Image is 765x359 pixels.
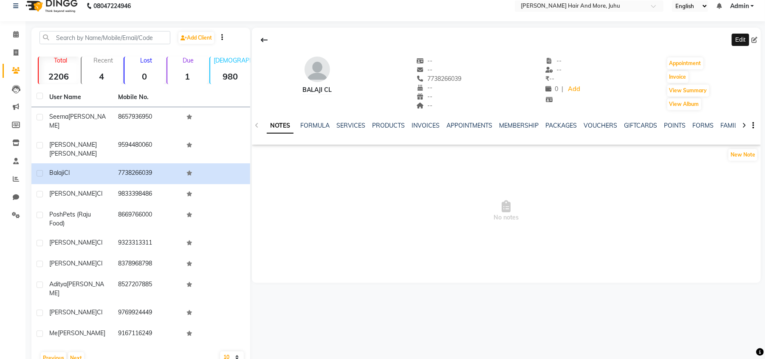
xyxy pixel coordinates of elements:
span: [PERSON_NAME] [49,190,97,197]
span: [PERSON_NAME] [49,259,97,267]
span: [PERSON_NAME] [58,329,105,337]
span: Admin [730,2,749,11]
span: Aditya [49,280,67,288]
td: 9594480060 [113,135,182,163]
a: NOTES [267,118,294,134]
div: Balaji Cl [302,85,332,94]
span: -- [545,57,562,65]
span: 7738266039 [416,75,461,83]
strong: 0 [124,71,165,82]
span: Pets (Raju Food) [49,211,91,227]
td: 9167116249 [113,324,182,345]
span: | [562,85,563,94]
span: Cl [64,169,70,177]
button: New Note [728,149,757,161]
span: [PERSON_NAME] [49,141,97,148]
th: User Name [44,88,113,107]
button: View Album [667,98,701,110]
span: -- [416,102,432,109]
span: No notes [252,168,761,254]
p: [DEMOGRAPHIC_DATA] [214,57,251,64]
a: APPOINTMENTS [446,122,492,129]
a: VOUCHERS [584,122,617,129]
span: Posh [49,211,63,218]
span: -- [416,57,432,65]
a: INVOICES [412,122,440,129]
a: POINTS [664,122,686,129]
a: GIFTCARDS [624,122,657,129]
div: Back to Client [255,32,273,48]
button: View Summary [667,85,709,97]
span: Cl [97,239,102,246]
td: 9323313311 [113,233,182,254]
a: FORMULA [300,122,330,129]
span: [PERSON_NAME] [49,280,104,297]
span: 0 [545,85,558,93]
span: [PERSON_NAME] [49,113,106,129]
span: -- [416,84,432,91]
input: Search by Name/Mobile/Email/Code [40,31,170,44]
img: avatar [305,57,330,82]
p: Due [169,57,208,64]
th: Mobile No. [113,88,182,107]
span: Me [49,329,58,337]
td: 8669766000 [113,205,182,233]
span: -- [545,66,562,74]
button: Invoice [667,71,689,83]
p: Recent [85,57,122,64]
span: [PERSON_NAME] [49,308,97,316]
span: Cl [97,190,102,197]
a: PACKAGES [545,122,577,129]
span: -- [416,93,432,100]
div: Edit [732,34,749,46]
a: Add Client [178,32,214,44]
p: Lost [128,57,165,64]
p: Total [42,57,79,64]
span: -- [545,75,554,83]
td: 9769924449 [113,303,182,324]
span: -- [416,66,432,74]
a: MEMBERSHIP [499,122,539,129]
span: [PERSON_NAME] [49,150,97,157]
span: [PERSON_NAME] [49,239,97,246]
a: PRODUCTS [372,122,405,129]
strong: 1 [167,71,208,82]
td: 8378968798 [113,254,182,275]
td: 9833398486 [113,184,182,205]
a: SERVICES [336,122,365,129]
a: Add [567,83,582,95]
strong: 980 [210,71,251,82]
span: Seema [49,113,68,120]
a: FORMS [692,122,714,129]
span: Cl [97,259,102,267]
span: Balaji [49,169,64,177]
td: 8527207885 [113,275,182,303]
span: Cl [97,308,102,316]
td: 8657936950 [113,107,182,135]
a: FAMILY [720,122,741,129]
button: Appointment [667,57,703,69]
strong: 2206 [39,71,79,82]
strong: 4 [82,71,122,82]
span: ₹ [545,75,549,83]
td: 7738266039 [113,163,182,184]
